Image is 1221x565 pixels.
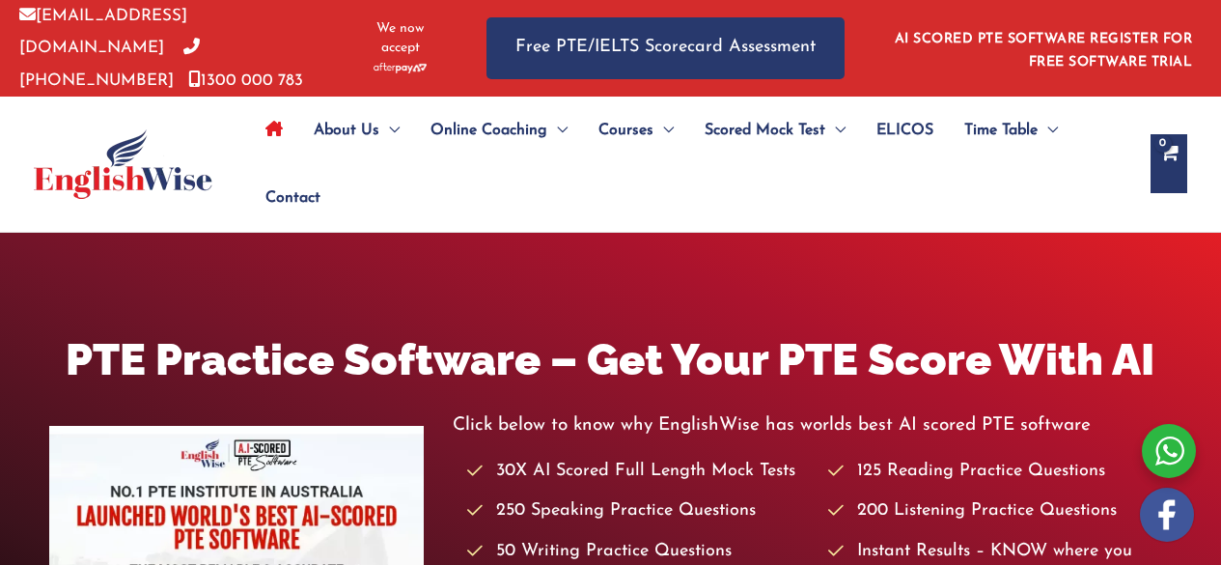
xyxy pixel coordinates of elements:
[49,329,1173,390] h1: PTE Practice Software – Get Your PTE Score With AI
[250,164,320,232] a: Contact
[265,164,320,232] span: Contact
[895,32,1193,70] a: AI SCORED PTE SOFTWARE REGISTER FOR FREE SOFTWARE TRIAL
[314,97,379,164] span: About Us
[379,97,400,164] span: Menu Toggle
[949,97,1073,164] a: Time TableMenu Toggle
[1038,97,1058,164] span: Menu Toggle
[876,97,933,164] span: ELICOS
[467,495,811,527] li: 250 Speaking Practice Questions
[883,16,1202,79] aside: Header Widget 1
[653,97,674,164] span: Menu Toggle
[19,8,187,56] a: [EMAIL_ADDRESS][DOMAIN_NAME]
[705,97,825,164] span: Scored Mock Test
[362,19,438,58] span: We now accept
[598,97,653,164] span: Courses
[374,63,427,73] img: Afterpay-Logo
[415,97,583,164] a: Online CoachingMenu Toggle
[1151,134,1187,193] a: View Shopping Cart, empty
[467,456,811,488] li: 30X AI Scored Full Length Mock Tests
[453,410,1173,441] p: Click below to know why EnglishWise has worlds best AI scored PTE software
[547,97,568,164] span: Menu Toggle
[250,97,1131,232] nav: Site Navigation: Main Menu
[828,495,1172,527] li: 200 Listening Practice Questions
[1140,488,1194,542] img: white-facebook.png
[828,456,1172,488] li: 125 Reading Practice Questions
[583,97,689,164] a: CoursesMenu Toggle
[19,40,200,88] a: [PHONE_NUMBER]
[188,72,303,89] a: 1300 000 783
[298,97,415,164] a: About UsMenu Toggle
[486,17,845,78] a: Free PTE/IELTS Scorecard Assessment
[430,97,547,164] span: Online Coaching
[34,129,212,199] img: cropped-ew-logo
[964,97,1038,164] span: Time Table
[689,97,861,164] a: Scored Mock TestMenu Toggle
[861,97,949,164] a: ELICOS
[825,97,846,164] span: Menu Toggle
